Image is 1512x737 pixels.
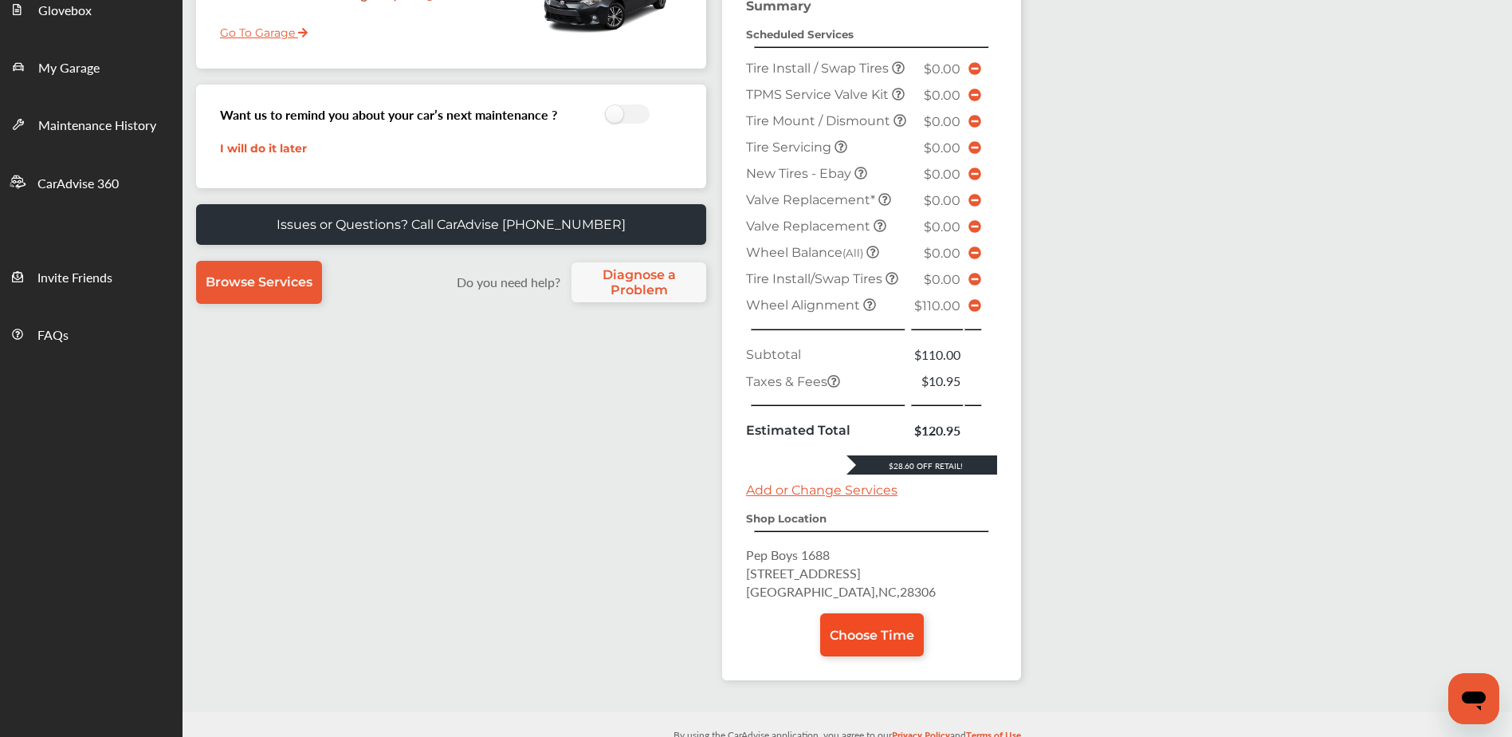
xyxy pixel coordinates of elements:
[746,219,874,234] span: Valve Replacement
[742,341,910,368] td: Subtotal
[746,298,863,313] span: Wheel Alignment
[37,268,112,289] span: Invite Friends
[579,267,698,298] span: Diagnose a Problem
[746,28,854,41] strong: Scheduled Services
[746,113,893,128] span: Tire Mount / Dismount
[1,37,182,95] a: My Garage
[220,141,307,156] a: I will do it later
[924,246,960,261] span: $0.00
[914,298,960,313] span: $110.00
[38,116,156,136] span: Maintenance History
[277,217,626,232] p: Issues or Questions? Call CarAdvise [PHONE_NUMBER]
[37,174,119,195] span: CarAdvise 360
[746,166,854,181] span: New Tires - Ebay
[910,417,964,443] td: $120.95
[746,564,861,582] span: [STREET_ADDRESS]
[449,273,567,291] label: Do you need help?
[38,58,100,79] span: My Garage
[924,140,960,156] span: $0.00
[924,61,960,77] span: $0.00
[746,140,835,155] span: Tire Servicing
[924,219,960,235] span: $0.00
[746,512,827,525] strong: Shop Location
[820,613,924,656] a: Choose Time
[571,262,706,302] a: Diagnose a Problem
[842,246,863,259] small: (All)
[746,61,892,76] span: Tire Install / Swap Tires
[746,483,897,498] a: Add or Change Services
[846,460,997,471] div: $28.60 Off Retail!
[924,88,960,103] span: $0.00
[38,1,92,22] span: Glovebox
[746,271,886,286] span: Tire Install/Swap Tires
[746,546,830,564] span: Pep Boys 1688
[924,193,960,208] span: $0.00
[746,374,840,389] span: Taxes & Fees
[746,192,878,207] span: Valve Replacement*
[196,261,322,304] a: Browse Services
[742,417,910,443] td: Estimated Total
[830,628,914,643] span: Choose Time
[910,368,964,394] td: $10.95
[924,272,960,287] span: $0.00
[1,95,182,152] a: Maintenance History
[220,105,557,124] h3: Want us to remind you about your car’s next maintenance ?
[924,167,960,182] span: $0.00
[208,14,308,44] a: Go To Garage
[206,274,312,290] span: Browse Services
[746,245,866,260] span: Wheel Balance
[910,341,964,368] td: $110.00
[924,114,960,129] span: $0.00
[746,87,892,102] span: TPMS Service Valve Kit
[746,582,936,601] span: [GEOGRAPHIC_DATA] , NC , 28306
[37,325,69,346] span: FAQs
[1448,673,1499,724] iframe: Button to launch messaging window
[196,204,706,245] a: Issues or Questions? Call CarAdvise [PHONE_NUMBER]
